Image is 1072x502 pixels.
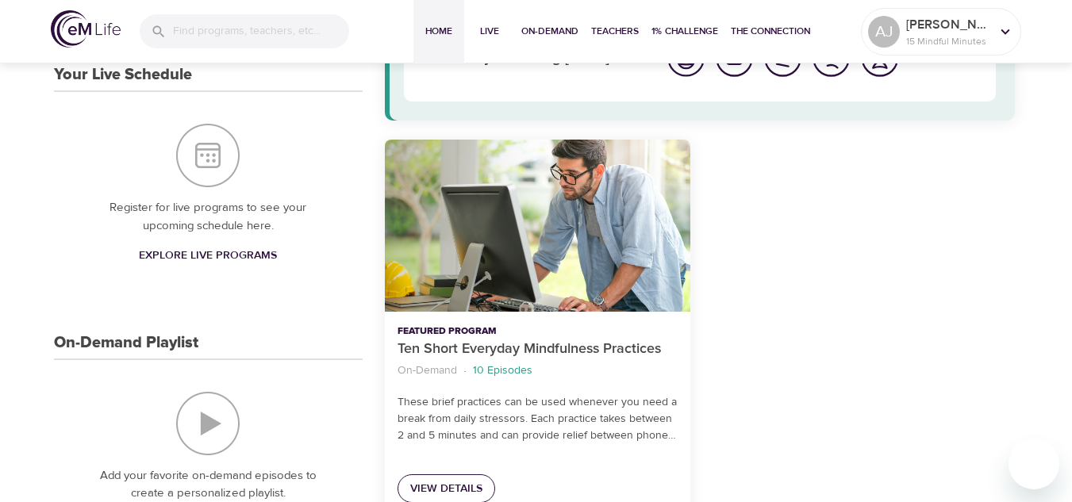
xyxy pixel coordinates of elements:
div: AJ [868,16,900,48]
span: On-Demand [521,23,578,40]
span: Live [471,23,509,40]
p: 15 Mindful Minutes [906,34,990,48]
nav: breadcrumb [398,360,678,381]
p: On-Demand [398,362,457,379]
h3: On-Demand Playlist [54,334,198,352]
iframe: Button to launch messaging window [1009,439,1059,489]
button: Ten Short Everyday Mindfulness Practices [385,140,690,312]
img: logo [51,10,121,48]
p: [PERSON_NAME] [906,15,990,34]
img: On-Demand Playlist [176,392,240,455]
h3: Your Live Schedule [54,66,192,84]
a: Explore Live Programs [133,241,283,270]
input: Find programs, teachers, etc... [173,14,349,48]
span: 1% Challenge [651,23,718,40]
p: Ten Short Everyday Mindfulness Practices [398,339,678,360]
p: 10 Episodes [473,362,532,379]
p: Register for live programs to see your upcoming schedule here. [86,199,331,235]
span: Home [420,23,458,40]
span: The Connection [731,23,810,40]
li: · [463,360,467,381]
p: Featured Program [398,324,678,339]
p: These brief practices can be used whenever you need a break from daily stressors. Each practice t... [398,394,678,444]
img: Your Live Schedule [176,124,240,187]
span: Explore Live Programs [139,246,277,266]
span: Teachers [591,23,639,40]
span: View Details [410,479,482,499]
